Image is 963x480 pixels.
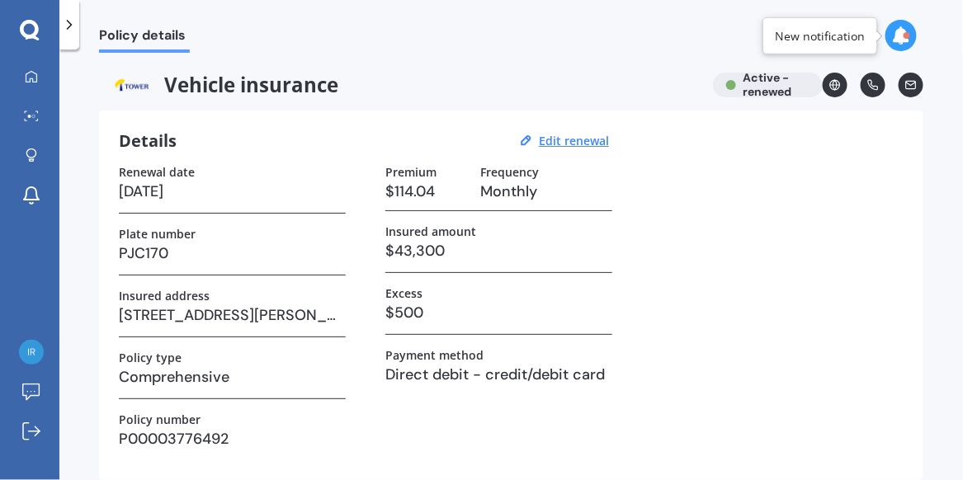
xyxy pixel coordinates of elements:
h3: Details [119,130,177,152]
h3: [STREET_ADDRESS][PERSON_NAME] [119,303,346,327]
label: Policy type [119,351,182,365]
h3: [DATE] [119,179,346,204]
h3: Monthly [480,179,612,204]
h3: $43,300 [385,238,612,263]
h3: $114.04 [385,179,467,204]
div: New notification [775,27,865,44]
label: Insured address [119,289,210,303]
u: Edit renewal [539,133,609,148]
h3: $500 [385,300,612,325]
button: Edit renewal [534,134,614,148]
h3: P00003776492 [119,426,346,451]
label: Excess [385,286,422,300]
h3: PJC170 [119,241,346,266]
label: Policy number [119,412,201,426]
label: Premium [385,165,437,179]
label: Insured amount [385,224,476,238]
label: Frequency [480,165,539,179]
img: Tower.webp [99,73,164,97]
img: b0866e699a64c0dc9043c262eb028a13 [19,340,44,365]
label: Payment method [385,348,484,362]
h3: Direct debit - credit/debit card [385,362,612,387]
span: Vehicle insurance [99,73,700,97]
h3: Comprehensive [119,365,346,389]
label: Plate number [119,227,196,241]
label: Renewal date [119,165,195,179]
span: Policy details [99,27,190,49]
